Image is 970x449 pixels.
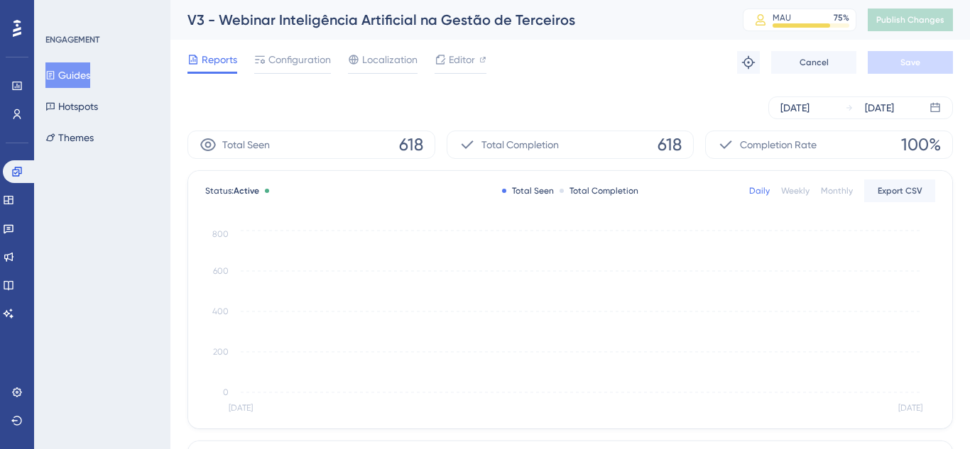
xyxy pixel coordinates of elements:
tspan: 200 [213,347,229,357]
span: Localization [362,51,418,68]
span: Active [234,186,259,196]
tspan: [DATE] [898,403,922,413]
div: Monthly [821,185,853,196]
div: [DATE] [865,99,894,116]
div: MAU [773,12,791,23]
div: Weekly [781,185,810,196]
div: [DATE] [780,99,810,116]
button: Save [868,51,953,74]
span: Total Completion [481,136,559,153]
span: Total Seen [222,136,270,153]
button: Publish Changes [868,9,953,31]
span: Save [900,57,920,68]
div: 75 % [834,12,849,23]
div: ENGAGEMENT [45,34,99,45]
button: Themes [45,125,94,150]
span: 618 [399,133,423,156]
span: 100% [901,133,941,156]
div: Daily [749,185,770,196]
span: Completion Rate [740,136,817,153]
div: V3 - Webinar Inteligência Artificial na Gestão de Terceiros [187,10,707,30]
tspan: 600 [213,266,229,276]
div: Total Seen [502,185,554,196]
span: Configuration [268,51,331,68]
span: Cancel [800,57,829,68]
button: Guides [45,62,90,88]
span: Status: [205,185,259,196]
button: Export CSV [864,179,935,202]
tspan: 400 [212,306,229,316]
span: Reports [202,51,237,68]
span: Publish Changes [876,14,944,26]
tspan: 800 [212,229,229,239]
button: Hotspots [45,94,98,119]
span: Export CSV [878,185,922,196]
span: Editor [449,51,475,68]
tspan: [DATE] [229,403,253,413]
button: Cancel [771,51,856,74]
tspan: 0 [223,387,229,397]
div: Total Completion [560,185,638,196]
span: 618 [658,133,682,156]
